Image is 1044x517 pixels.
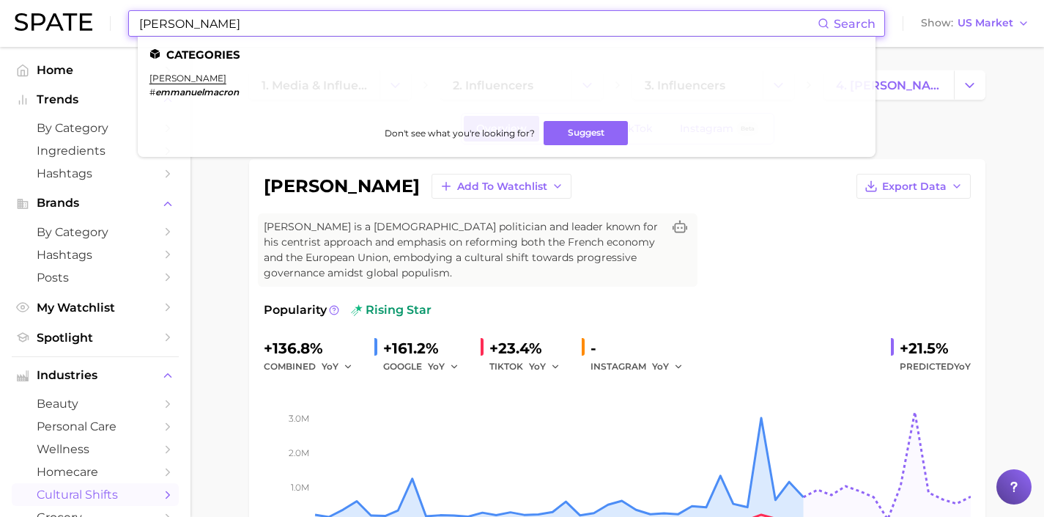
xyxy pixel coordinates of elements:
[149,87,155,98] span: #
[954,361,971,372] span: YoY
[836,78,941,92] span: 4. [PERSON_NAME]
[428,360,445,373] span: YoY
[37,248,154,262] span: Hashtags
[12,326,179,349] a: Spotlight
[917,14,1033,33] button: ShowUS Market
[37,166,154,180] span: Hashtags
[900,337,971,360] div: +21.5%
[322,358,353,375] button: YoY
[428,358,459,375] button: YoY
[37,488,154,502] span: cultural shifts
[12,392,179,415] a: beauty
[37,121,154,135] span: by Category
[351,304,363,316] img: rising star
[37,93,154,106] span: Trends
[138,11,818,36] input: Search here for a brand, industry, or ingredient
[834,17,875,31] span: Search
[529,358,560,375] button: YoY
[958,19,1013,27] span: US Market
[12,192,179,214] button: Brands
[652,358,684,375] button: YoY
[264,177,420,195] h1: [PERSON_NAME]
[12,89,179,111] button: Trends
[383,358,469,375] div: GOOGLE
[432,174,571,199] button: Add to Watchlist
[823,70,954,100] a: 4. [PERSON_NAME]
[37,301,154,315] span: My Watchlist
[37,225,154,239] span: by Category
[264,337,363,360] div: +136.8%
[954,70,985,100] button: Change Category
[37,369,154,382] span: Industries
[12,438,179,461] a: wellness
[37,397,154,411] span: beauty
[489,337,570,360] div: +23.4%
[591,358,693,375] div: INSTAGRAM
[12,266,179,289] a: Posts
[264,358,363,375] div: combined
[12,139,179,162] a: Ingredients
[351,301,432,319] span: rising star
[12,364,179,386] button: Industries
[322,360,338,373] span: YoY
[882,180,947,193] span: Export Data
[12,296,179,319] a: My Watchlist
[37,442,154,456] span: wellness
[489,358,570,375] div: TIKTOK
[12,415,179,438] a: personal care
[264,219,662,281] span: [PERSON_NAME] is a [DEMOGRAPHIC_DATA] politician and leader known for his centrist approach and e...
[264,301,327,319] span: Popularity
[457,180,547,193] span: Add to Watchlist
[12,221,179,243] a: by Category
[12,243,179,266] a: Hashtags
[37,331,154,345] span: Spotlight
[900,358,971,375] span: Predicted
[15,13,92,31] img: SPATE
[921,19,953,27] span: Show
[155,87,239,98] em: emmanuelmacron
[385,128,535,139] span: Don't see what you're looking for?
[12,483,179,506] a: cultural shifts
[383,337,469,360] div: +161.2%
[149,48,864,61] li: Categories
[591,337,693,360] div: -
[149,73,226,84] a: [PERSON_NAME]
[12,162,179,185] a: Hashtags
[652,360,669,373] span: YoY
[37,63,154,77] span: Home
[12,461,179,483] a: homecare
[37,144,154,158] span: Ingredients
[37,271,154,285] span: Posts
[37,197,154,210] span: Brands
[544,121,628,145] button: Suggest
[529,360,546,373] span: YoY
[12,117,179,139] a: by Category
[12,59,179,81] a: Home
[37,465,154,479] span: homecare
[37,419,154,433] span: personal care
[856,174,971,199] button: Export Data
